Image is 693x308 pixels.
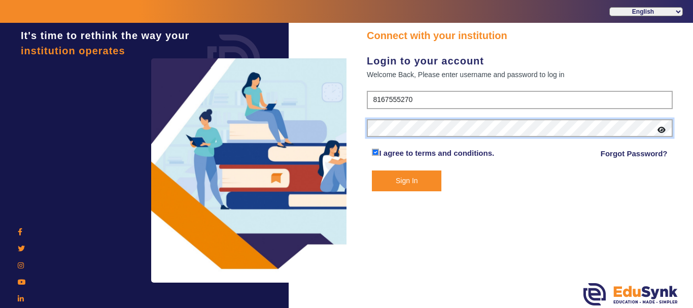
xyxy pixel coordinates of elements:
[367,69,673,81] div: Welcome Back, Please enter username and password to log in
[372,170,441,191] button: Sign In
[379,149,494,157] a: I agree to terms and conditions.
[583,283,678,305] img: edusynk.png
[151,58,364,283] img: login3.png
[21,45,125,56] span: institution operates
[367,91,673,109] input: User Name
[367,28,673,43] div: Connect with your institution
[196,23,272,99] img: login.png
[21,30,189,41] span: It's time to rethink the way your
[601,148,668,160] a: Forgot Password?
[367,53,673,69] div: Login to your account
